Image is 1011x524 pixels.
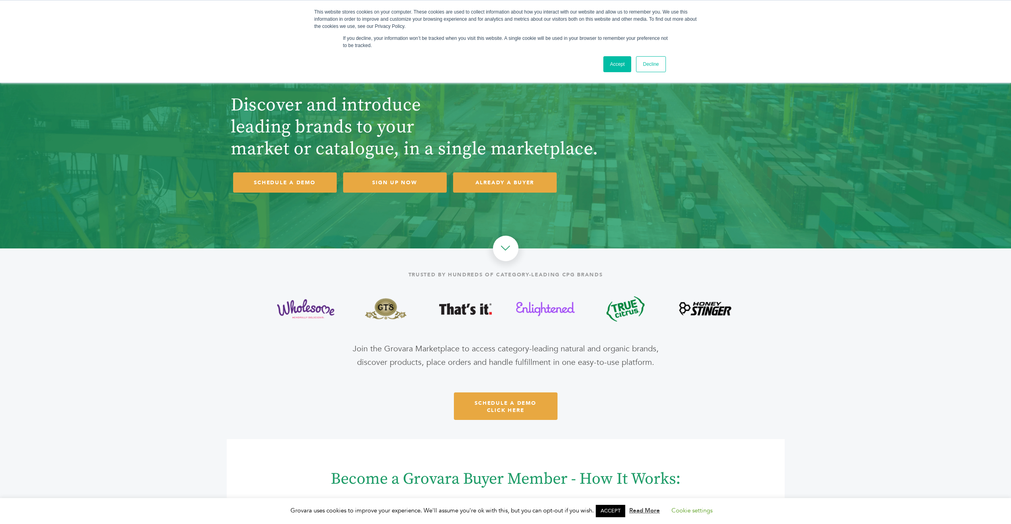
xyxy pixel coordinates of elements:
[231,95,641,160] h1: Discover and introduce leading brands to your market or catalogue, in a single marketplace.
[233,172,337,193] a: SCHEDULE A DEMO
[603,56,632,72] a: Accept
[314,8,697,30] div: This website stores cookies on your computer. These cookies are used to collect information about...
[454,392,558,420] a: schedule a demo click here
[596,505,625,517] a: ACCEPT
[259,471,753,487] div: Become a Grovara Buyer Member - How It Works:
[291,506,720,514] span: Grovara uses cookies to improve your experience. We'll assume you're ok with this, but you can op...
[636,56,665,72] a: Decline
[227,268,785,282] div: Trusted by hundreds of category-leading CPG brands
[343,35,668,49] p: If you decline, your information won’t be tracked when you visit this website. A single cookie wi...
[629,506,660,514] a: Read More
[353,342,659,369] div: Join the Grovara Marketplace to access category-leading natural and organic brands, discover prod...
[671,506,713,514] a: Cookie settings
[453,172,557,193] a: ALREADY A BUYER
[343,172,447,193] a: SIGN UP NOW
[475,400,536,414] span: schedule a demo click here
